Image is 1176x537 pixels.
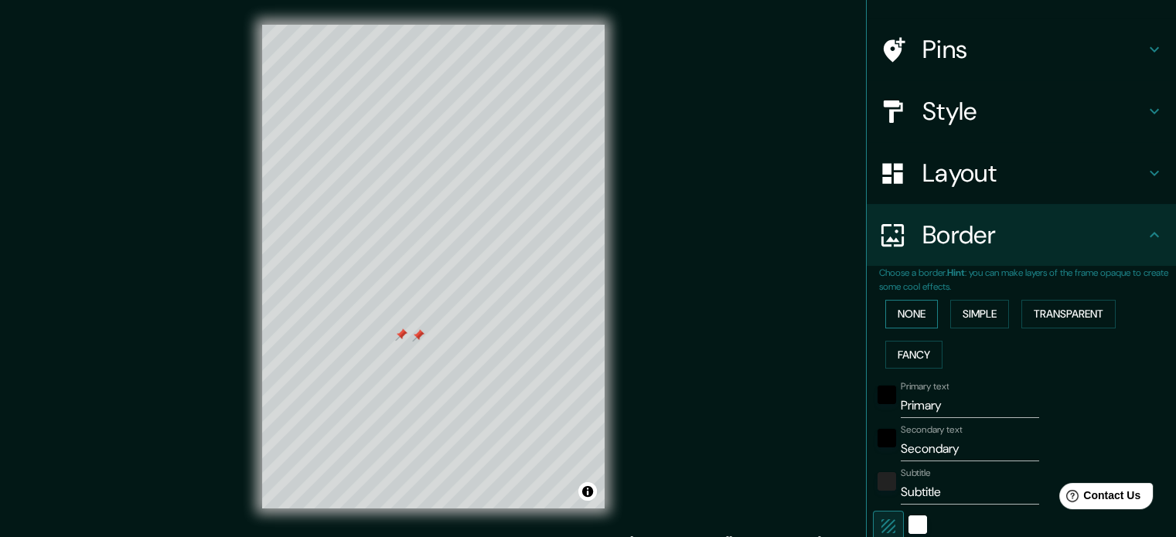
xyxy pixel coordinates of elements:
button: color-222222 [878,472,896,491]
button: white [908,515,927,534]
button: Fancy [885,341,943,369]
button: Simple [950,300,1009,328]
button: black [878,386,896,404]
button: Toggle attribution [578,482,597,501]
div: Pins [867,19,1176,80]
p: Choose a border. : you can make layers of the frame opaque to create some cool effects. [879,266,1176,294]
div: Style [867,80,1176,142]
h4: Border [922,219,1145,250]
button: black [878,429,896,447]
div: Border [867,204,1176,266]
label: Subtitle [901,467,931,480]
div: Layout [867,142,1176,204]
label: Secondary text [901,423,963,437]
button: Transparent [1021,300,1116,328]
iframe: Help widget launcher [1038,477,1159,520]
h4: Layout [922,158,1145,189]
h4: Style [922,96,1145,127]
h4: Pins [922,34,1145,65]
button: None [885,300,938,328]
b: Hint [947,267,965,279]
label: Primary text [901,380,949,393]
